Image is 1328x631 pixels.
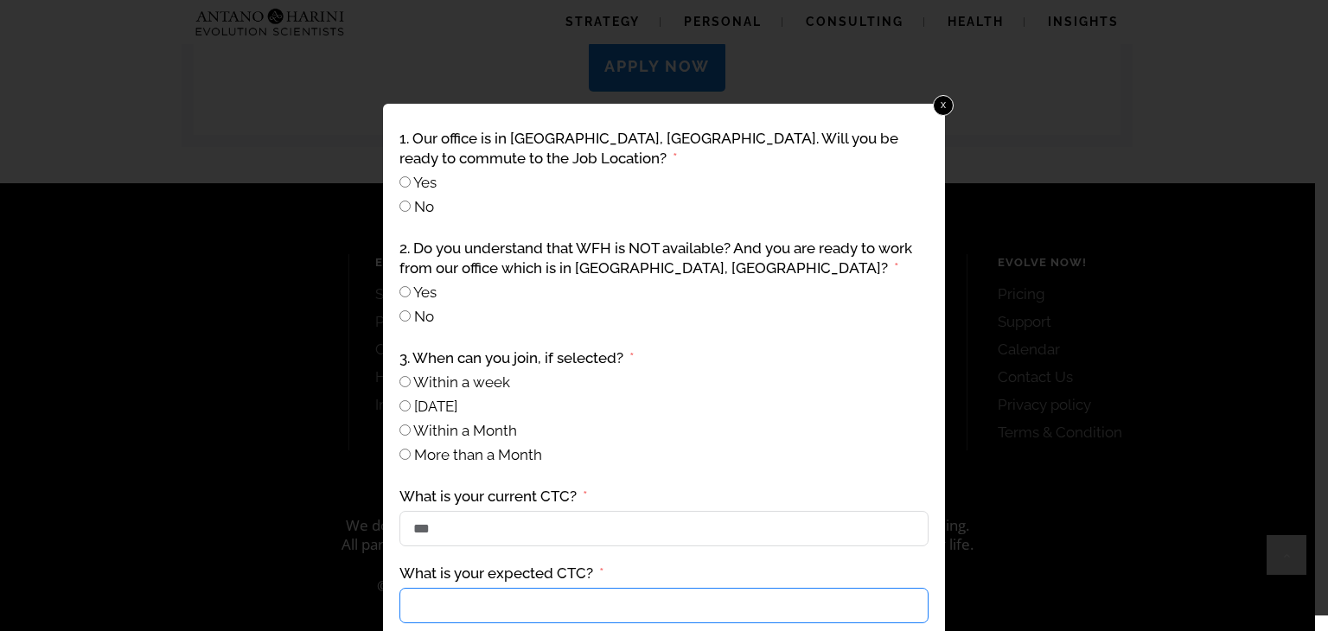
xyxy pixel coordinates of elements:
[399,511,929,546] input: What is your current CTC?
[414,398,457,415] span: [DATE]
[399,129,929,169] label: 1. Our office is in Neelankarai, Chennai. Will you be ready to commute to the Job Location?
[399,286,411,297] input: Yes
[413,422,517,439] span: Within a Month
[414,446,542,463] span: More than a Month
[413,174,437,191] span: Yes
[399,588,929,623] input: What is your expected CTC?
[399,310,411,322] input: No
[399,376,411,387] input: Within a week
[399,348,635,368] label: 3. When can you join, if selected?
[399,176,411,188] input: Yes
[399,424,411,436] input: Within a Month
[933,95,954,116] a: x
[399,449,411,460] input: More than a Month
[414,308,434,325] span: No
[399,400,411,411] input: Within 15 Days
[414,198,434,215] span: No
[399,201,411,212] input: No
[413,284,437,301] span: Yes
[399,564,604,583] label: What is your expected CTC?
[399,239,929,278] label: 2. Do you understand that WFH is NOT available? And you are ready to work from our office which i...
[399,487,588,507] label: What is your current CTC?
[413,373,510,391] span: Within a week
